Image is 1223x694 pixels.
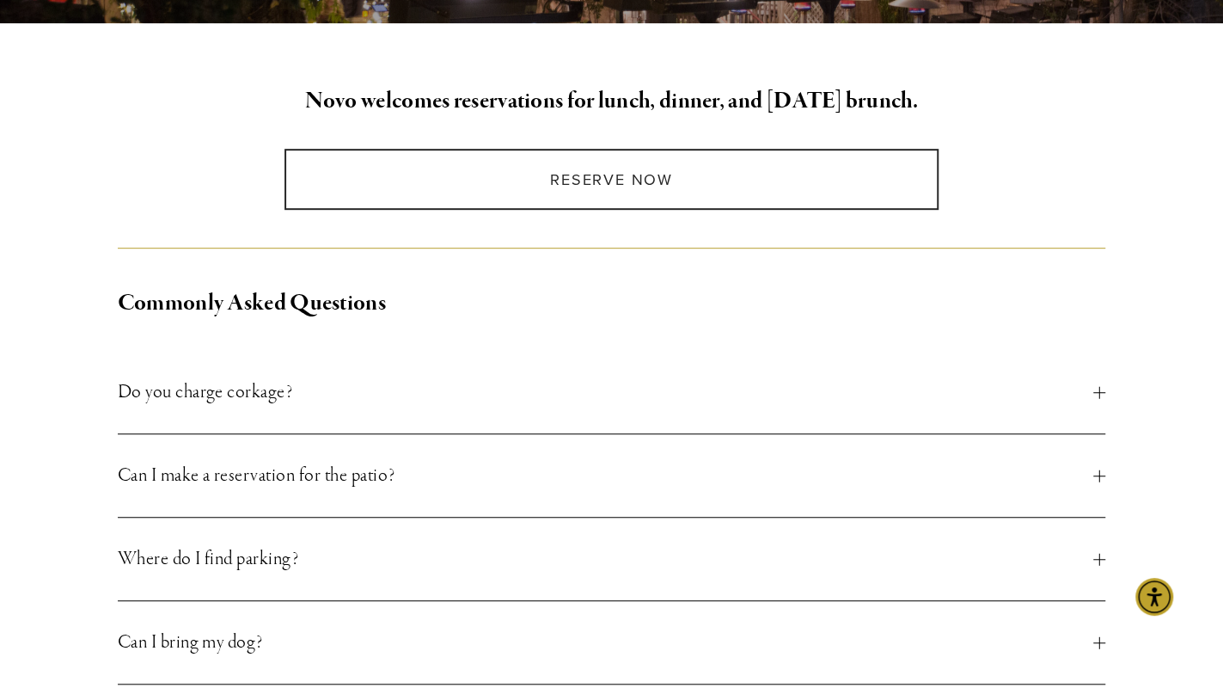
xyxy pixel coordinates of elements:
[118,286,1106,322] h2: Commonly Asked Questions
[118,544,1094,574] span: Where do I find parking?
[118,627,1094,658] span: Can I bring my dog?
[118,83,1106,120] h2: Novo welcomes reservations for lunch, dinner, and [DATE] brunch.
[118,460,1094,491] span: Can I make a reservation for the patio?
[284,149,939,210] a: Reserve Now
[1135,578,1173,616] div: Accessibility Menu
[118,518,1106,600] button: Where do I find parking?
[118,351,1106,433] button: Do you charge corkage?
[118,434,1106,517] button: Can I make a reservation for the patio?
[118,601,1106,684] button: Can I bring my dog?
[118,377,1094,408] span: Do you charge corkage?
